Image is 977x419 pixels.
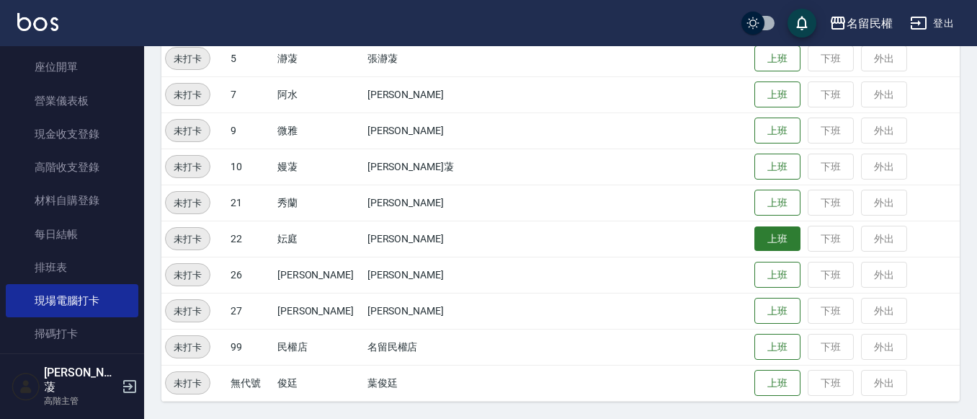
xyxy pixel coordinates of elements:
td: 秀蘭 [274,185,364,221]
button: 上班 [754,262,800,288]
td: [PERSON_NAME] [364,113,481,149]
td: 名留民權店 [364,329,481,365]
td: 阿水 [274,76,364,113]
td: [PERSON_NAME] [364,293,481,329]
div: 名留民權 [847,14,893,32]
a: 掃碼打卡 [6,317,138,350]
a: 高階收支登錄 [6,151,138,184]
td: 7 [227,76,274,113]
td: 無代號 [227,365,274,401]
img: Logo [17,13,58,31]
td: 張瀞蓤 [364,40,481,76]
span: 未打卡 [166,159,210,175]
h5: [PERSON_NAME]蓤 [44,366,117,394]
button: 上班 [754,190,800,216]
span: 未打卡 [166,123,210,138]
a: 營業儀表板 [6,84,138,118]
td: 9 [227,113,274,149]
td: 27 [227,293,274,329]
td: 微雅 [274,113,364,149]
td: [PERSON_NAME] [274,257,364,293]
span: 未打卡 [166,304,210,319]
td: [PERSON_NAME] [364,185,481,221]
span: 未打卡 [166,340,210,355]
a: 座位開單 [6,50,138,84]
td: 21 [227,185,274,221]
td: [PERSON_NAME] [274,293,364,329]
button: 上班 [754,370,800,397]
td: 26 [227,257,274,293]
td: 嫚蓤 [274,149,364,185]
td: 99 [227,329,274,365]
td: [PERSON_NAME]蓤 [364,149,481,185]
span: 未打卡 [166,195,210,211]
a: 材料自購登錄 [6,184,138,217]
td: 民權店 [274,329,364,365]
button: 登出 [904,10,960,37]
button: 名留民權 [824,9,898,38]
button: save [788,9,816,38]
button: 上班 [754,298,800,325]
a: 現場電腦打卡 [6,284,138,317]
td: 22 [227,221,274,257]
img: Person [12,372,40,401]
button: 上班 [754,154,800,180]
td: 妘庭 [274,221,364,257]
a: 每日結帳 [6,218,138,251]
span: 未打卡 [166,51,210,66]
td: 俊廷 [274,365,364,401]
span: 未打卡 [166,87,210,102]
span: 未打卡 [166,376,210,391]
td: [PERSON_NAME] [364,221,481,257]
button: 上班 [754,334,800,361]
a: 排班表 [6,251,138,284]
span: 未打卡 [166,268,210,283]
td: 瀞蓤 [274,40,364,76]
td: 5 [227,40,274,76]
button: 上班 [754,81,800,108]
button: 上班 [754,118,800,144]
a: 現金收支登錄 [6,118,138,151]
span: 未打卡 [166,231,210,247]
button: 上班 [754,226,800,252]
td: 葉俊廷 [364,365,481,401]
td: [PERSON_NAME] [364,76,481,113]
button: 上班 [754,45,800,72]
td: [PERSON_NAME] [364,257,481,293]
td: 10 [227,149,274,185]
p: 高階主管 [44,394,117,407]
